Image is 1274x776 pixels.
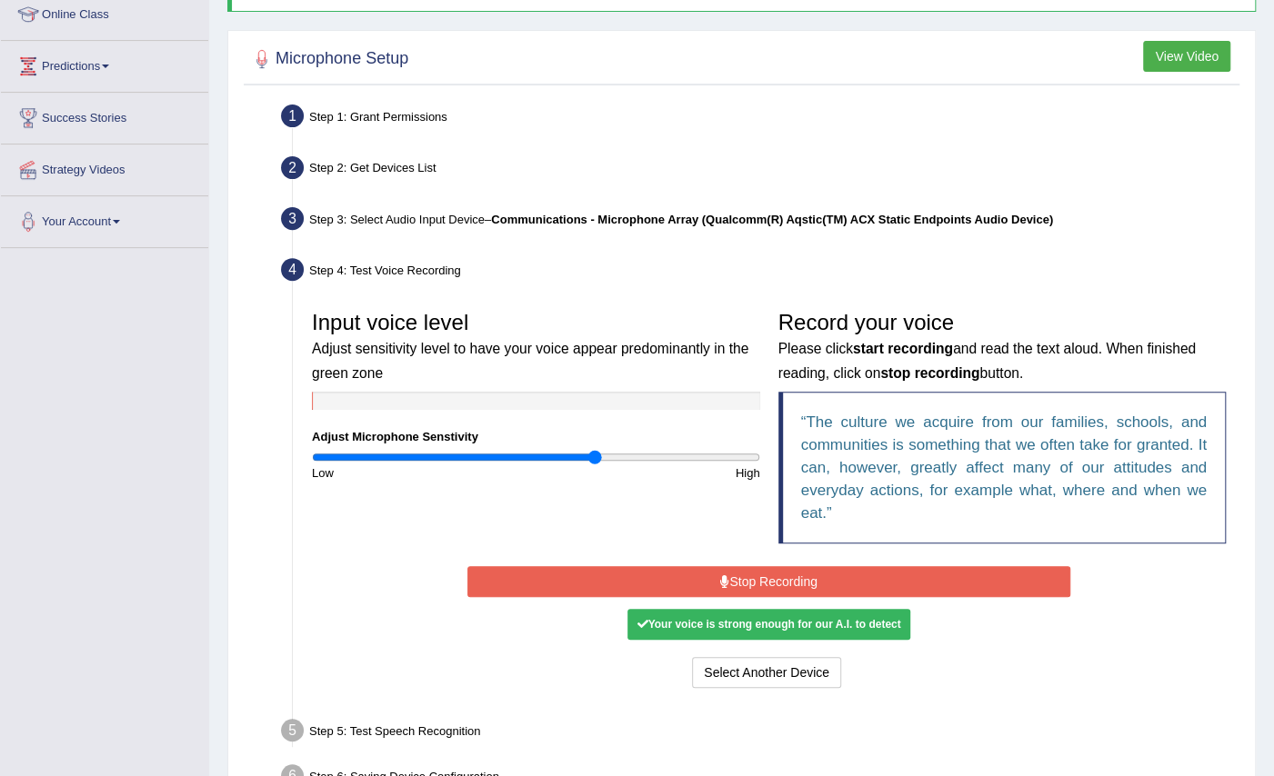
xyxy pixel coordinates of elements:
[467,566,1070,597] button: Stop Recording
[273,151,1247,191] div: Step 2: Get Devices List
[273,202,1247,242] div: Step 3: Select Audio Input Device
[1,144,208,190] a: Strategy Videos
[491,213,1053,226] b: Communications - Microphone Array (Qualcomm(R) Aqstic(TM) ACX Static Endpoints Audio Device)
[1,93,208,138] a: Success Stories
[248,45,408,73] h2: Microphone Setup
[536,464,768,482] div: High
[312,428,478,445] label: Adjust Microphone Senstivity
[273,99,1247,139] div: Step 1: Grant Permissions
[303,464,536,482] div: Low
[692,657,841,688] button: Select Another Device
[273,253,1247,293] div: Step 4: Test Voice Recording
[853,341,953,356] b: start recording
[627,609,909,640] div: Your voice is strong enough for our A.I. to detect
[485,213,1053,226] span: –
[801,413,1208,522] q: The culture we acquire from our families, schools, and communities is something that we often tak...
[312,341,748,380] small: Adjust sensitivity level to have your voice appear predominantly in the green zone
[1,41,208,86] a: Predictions
[778,311,1227,383] h3: Record your voice
[312,311,760,383] h3: Input voice level
[1143,41,1230,72] button: View Video
[1,196,208,242] a: Your Account
[880,365,979,381] b: stop recording
[273,713,1247,753] div: Step 5: Test Speech Recognition
[778,341,1196,380] small: Please click and read the text aloud. When finished reading, click on button.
